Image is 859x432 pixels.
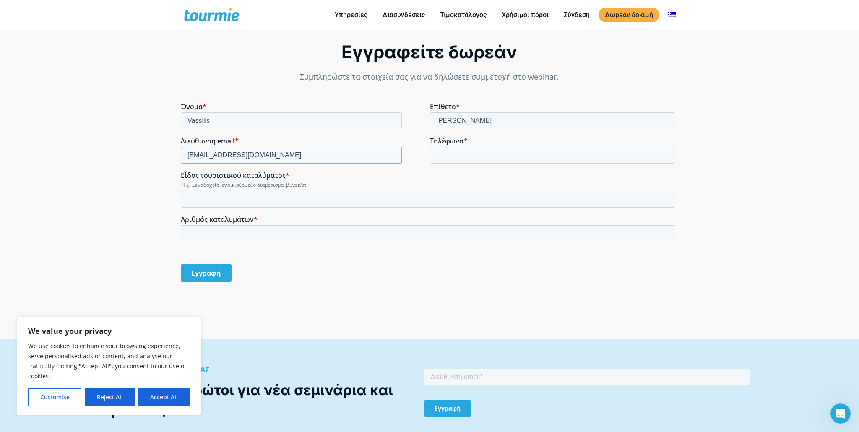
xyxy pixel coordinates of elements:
div: Εγγραφείτε δωρεάν [181,41,679,63]
p: We value your privacy [28,326,190,336]
a: Δωρεάν δοκιμή [599,8,659,22]
iframe: Form 1 [181,102,679,289]
button: Accept All [138,388,190,406]
button: Customise [28,388,81,406]
iframe: Form 0 [424,367,750,422]
a: Σύνδεση [557,10,596,20]
a: Τιμοκατάλογος [434,10,493,20]
span: Τηλέφωνο [249,34,283,43]
iframe: Intercom live chat [830,403,851,424]
p: Συμπληρώστε τα στοιχεία σας για να δηλώσετε συμμετοχή στο webinar. [181,71,679,83]
a: Διασυνδέσεις [376,10,431,20]
a: Χρήσιμοι πόροι [495,10,555,20]
div: Ενημερωθείτε πρώτοι για νέα σεμινάρια και εκδηλώσεις [81,380,406,419]
a: Υπηρεσίες [328,10,374,20]
p: We use cookies to enhance your browsing experience, serve personalised ads or content, and analys... [28,341,190,381]
button: Reject All [85,388,135,406]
